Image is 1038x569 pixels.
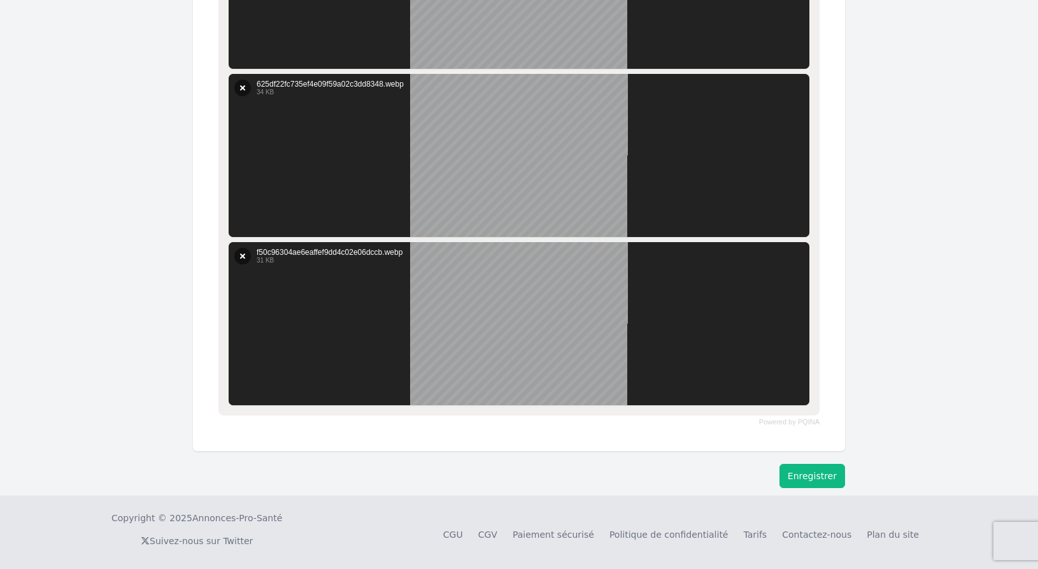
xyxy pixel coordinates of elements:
a: Powered by PQINA [759,419,820,425]
button: Enregistrer [779,464,845,488]
a: CGV [478,529,497,540]
a: Annonces-Pro-Santé [192,512,282,524]
a: Plan du site [867,529,919,540]
a: Politique de confidentialité [609,529,729,540]
div: Copyright © 2025 [111,512,282,524]
a: Tarifs [743,529,767,540]
a: Paiement sécurisé [513,529,594,540]
a: Contactez-nous [782,529,851,540]
a: CGU [443,529,463,540]
a: Suivez-nous sur Twitter [141,536,253,546]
